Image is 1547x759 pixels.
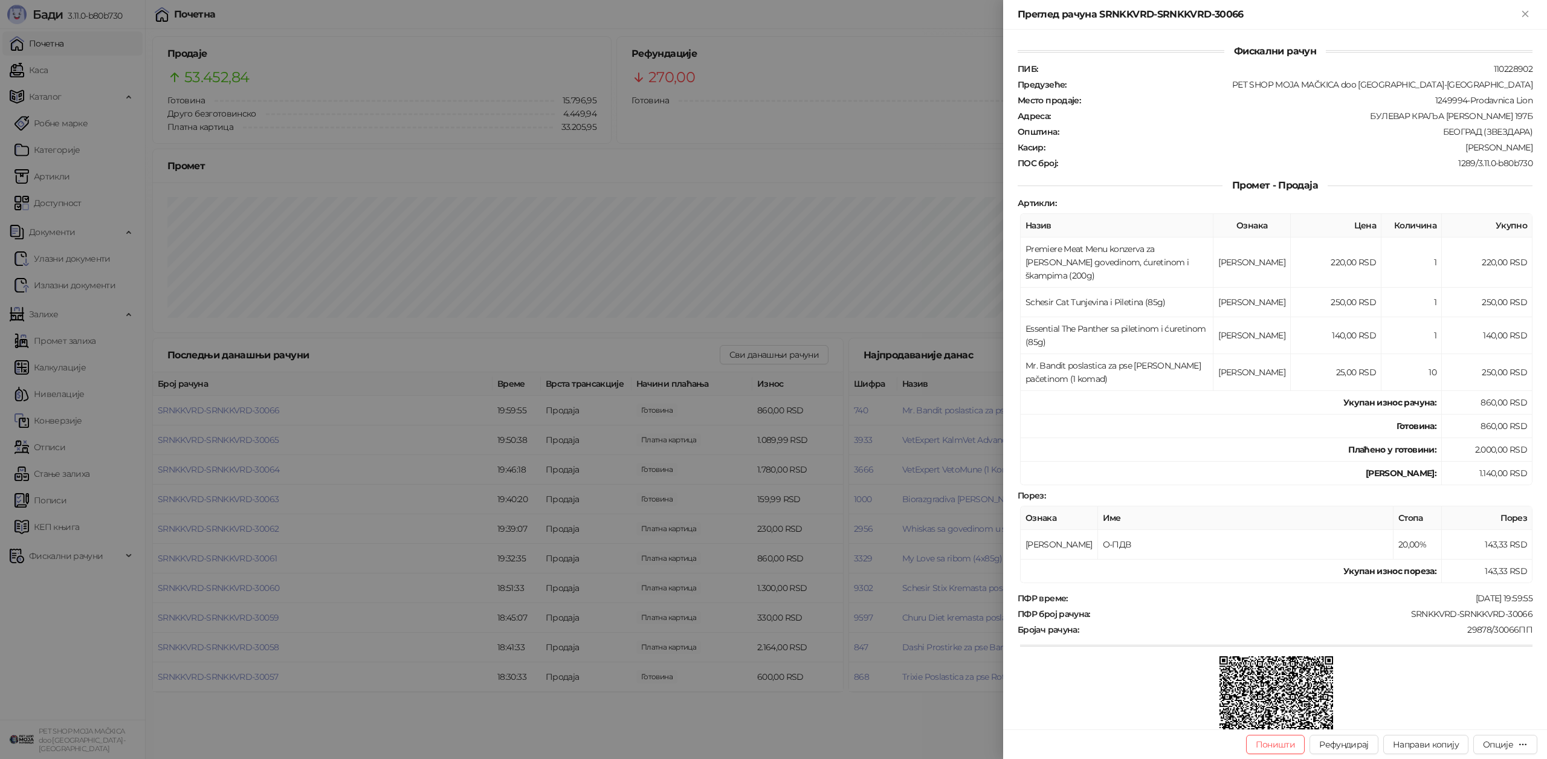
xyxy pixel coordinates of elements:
th: Име [1098,506,1394,530]
th: Назив [1021,214,1213,237]
strong: Укупан износ рачуна : [1343,397,1436,408]
strong: Порез : [1018,490,1045,501]
td: [PERSON_NAME] [1213,288,1291,317]
td: 140,00 RSD [1442,317,1532,354]
th: Укупно [1442,214,1532,237]
td: 25,00 RSD [1291,354,1381,391]
span: Фискални рачун [1224,45,1326,57]
th: Ознака [1213,214,1291,237]
div: БЕОГРАД (ЗВЕЗДАРА) [1060,126,1534,137]
th: Цена [1291,214,1381,237]
strong: ПФР број рачуна : [1018,609,1090,619]
td: 220,00 RSD [1442,237,1532,288]
td: 1 [1381,288,1442,317]
td: Mr. Bandit poslastica za pse [PERSON_NAME] pačetinom (1 komad) [1021,354,1213,391]
button: Опције [1473,735,1537,754]
strong: Готовина : [1397,421,1436,431]
td: 2.000,00 RSD [1442,438,1532,462]
td: 143,33 RSD [1442,530,1532,560]
strong: [PERSON_NAME]: [1366,468,1436,479]
strong: Плаћено у готовини: [1348,444,1436,455]
th: Ознака [1021,506,1098,530]
td: 250,00 RSD [1442,288,1532,317]
strong: ПФР време : [1018,593,1068,604]
button: Поништи [1246,735,1305,754]
div: 29878/30066ПП [1080,624,1534,635]
button: Close [1518,7,1532,22]
strong: Место продаје : [1018,95,1080,106]
td: [PERSON_NAME] [1213,317,1291,354]
td: Essential The Panther sa piletinom i ćuretinom (85g) [1021,317,1213,354]
div: 1289/3.11.0-b80b730 [1059,158,1534,169]
strong: ПИБ : [1018,63,1038,74]
td: О-ПДВ [1098,530,1394,560]
strong: Општина : [1018,126,1059,137]
td: [PERSON_NAME] [1213,354,1291,391]
td: 250,00 RSD [1291,288,1381,317]
button: Рефундирај [1310,735,1378,754]
strong: Бројач рачуна : [1018,624,1079,635]
td: 143,33 RSD [1442,560,1532,583]
div: PET SHOP MOJA MAČKICA doo [GEOGRAPHIC_DATA]-[GEOGRAPHIC_DATA] [1068,79,1534,90]
td: 860,00 RSD [1442,391,1532,415]
td: 1.140,00 RSD [1442,462,1532,485]
button: Направи копију [1383,735,1468,754]
th: Стопа [1394,506,1442,530]
div: Преглед рачуна SRNKKVRD-SRNKKVRD-30066 [1018,7,1518,22]
td: [PERSON_NAME] [1213,237,1291,288]
td: 250,00 RSD [1442,354,1532,391]
div: [PERSON_NAME] [1046,142,1534,153]
th: Порез [1442,506,1532,530]
td: 220,00 RSD [1291,237,1381,288]
td: 10 [1381,354,1442,391]
div: SRNKKVRD-SRNKKVRD-30066 [1091,609,1534,619]
td: Premiere Meat Menu konzerva za [PERSON_NAME] govedinom, ćuretinom i škampima (200g) [1021,237,1213,288]
div: 110228902 [1039,63,1534,74]
div: Опције [1483,739,1513,750]
div: 1249994-Prodavnica Lion [1082,95,1534,106]
td: 140,00 RSD [1291,317,1381,354]
strong: Укупан износ пореза: [1343,566,1436,577]
th: Количина [1381,214,1442,237]
td: 1 [1381,317,1442,354]
strong: Предузеће : [1018,79,1067,90]
strong: ПОС број : [1018,158,1058,169]
td: 20,00% [1394,530,1442,560]
strong: Адреса : [1018,111,1051,121]
div: [DATE] 19:59:55 [1069,593,1534,604]
td: 1 [1381,237,1442,288]
strong: Касир : [1018,142,1045,153]
td: 860,00 RSD [1442,415,1532,438]
strong: Артикли : [1018,198,1056,208]
td: Schesir Cat Tunjevina i Piletina (85g) [1021,288,1213,317]
span: Направи копију [1393,739,1459,750]
span: Промет - Продаја [1222,179,1328,191]
td: [PERSON_NAME] [1021,530,1098,560]
div: БУЛЕВАР КРАЉА [PERSON_NAME] 197Б [1052,111,1534,121]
